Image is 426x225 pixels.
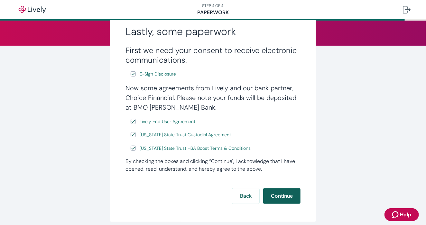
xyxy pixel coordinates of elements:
[140,131,231,138] span: [US_STATE] State Trust Custodial Agreement
[384,208,419,221] button: Zendesk support iconHelp
[138,70,177,78] a: e-sign disclosure document
[125,25,301,38] h2: Lastly, some paperwork
[140,71,176,77] span: E-Sign Disclosure
[14,6,50,14] img: Lively
[138,118,197,126] a: e-sign disclosure document
[398,2,416,17] button: Log out
[263,188,301,204] button: Continue
[125,157,301,173] div: By checking the boxes and clicking “Continue", I acknowledge that I have opened, read, understand...
[400,211,411,219] span: Help
[140,145,251,152] span: [US_STATE] State Trust HSA Boost Terms & Conditions
[138,144,252,152] a: e-sign disclosure document
[392,211,400,219] svg: Zendesk support icon
[125,46,301,65] h3: First we need your consent to receive electronic communications.
[140,118,195,125] span: Lively End User Agreement
[125,83,301,112] h4: Now some agreements from Lively and our bank partner, Choice Financial. Please note your funds wi...
[138,131,232,139] a: e-sign disclosure document
[232,188,259,204] button: Back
